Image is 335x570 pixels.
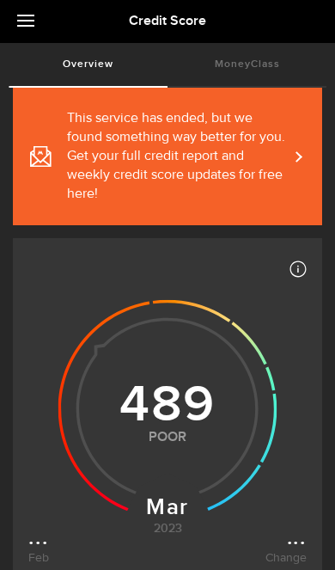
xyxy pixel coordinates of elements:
[67,109,288,204] span: This service has ended, but we found something way better for you. Get your full credit report an...
[13,88,322,225] a: This service has ended, but we found something way better for you. Get your full credit report an...
[9,43,167,86] a: Overview
[129,13,206,29] span: Credit Score
[14,7,65,58] button: Open LiveChat chat widget
[9,43,326,88] ul: Tabs Navigation
[167,43,326,86] a: MoneyClass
